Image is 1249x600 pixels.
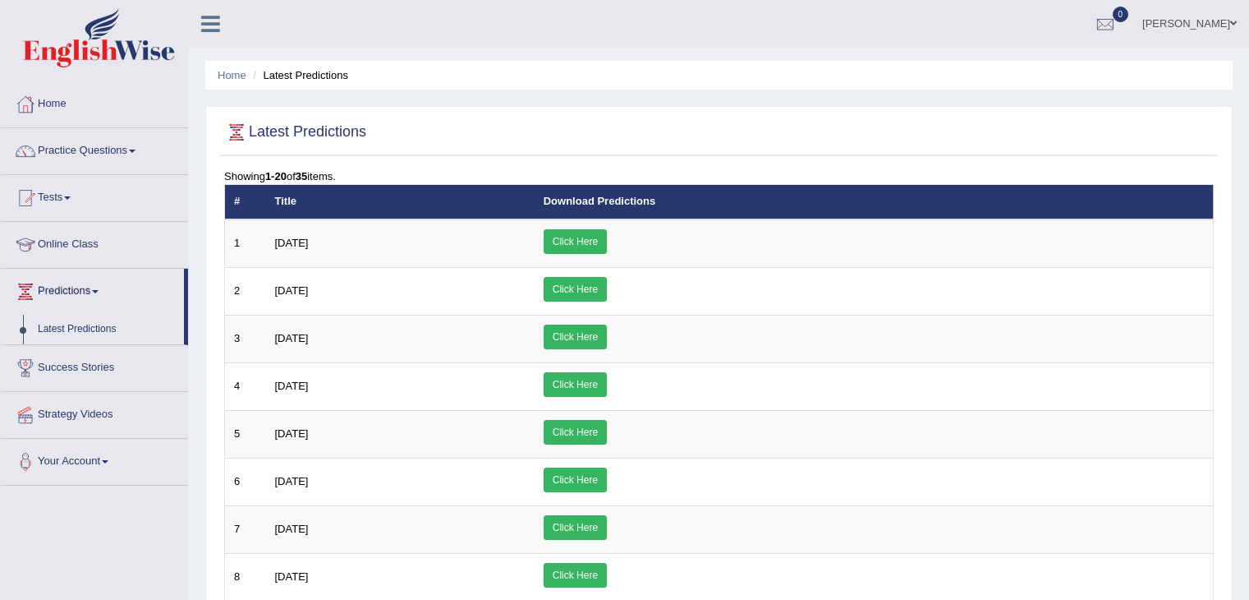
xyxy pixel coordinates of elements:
a: Click Here [544,563,607,588]
span: [DATE] [275,427,309,440]
a: Tests [1,175,188,216]
b: 1-20 [265,170,287,182]
a: Strategy Videos [1,392,188,433]
span: [DATE] [275,523,309,535]
span: [DATE] [275,284,309,297]
td: 5 [225,410,266,458]
span: [DATE] [275,332,309,344]
div: Showing of items. [224,168,1214,184]
span: [DATE] [275,237,309,249]
td: 7 [225,505,266,553]
td: 1 [225,219,266,268]
h2: Latest Predictions [224,120,366,145]
a: Click Here [544,468,607,492]
a: Your Account [1,439,188,480]
td: 2 [225,267,266,315]
span: [DATE] [275,570,309,583]
a: Home [1,81,188,122]
a: Success Stories [1,345,188,386]
a: Click Here [544,372,607,397]
th: Title [266,185,535,219]
a: Click Here [544,277,607,302]
a: Home [218,69,246,81]
td: 4 [225,362,266,410]
td: 6 [225,458,266,505]
a: Click Here [544,420,607,445]
span: [DATE] [275,380,309,392]
b: 35 [296,170,307,182]
span: 0 [1113,7,1129,22]
td: 3 [225,315,266,362]
span: [DATE] [275,475,309,487]
th: Download Predictions [535,185,1214,219]
th: # [225,185,266,219]
a: Predictions [1,269,184,310]
li: Latest Predictions [249,67,348,83]
a: Latest Predictions [30,315,184,344]
a: Practice Questions [1,128,188,169]
a: Click Here [544,325,607,349]
a: Click Here [544,229,607,254]
a: Click Here [544,515,607,540]
a: Online Class [1,222,188,263]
